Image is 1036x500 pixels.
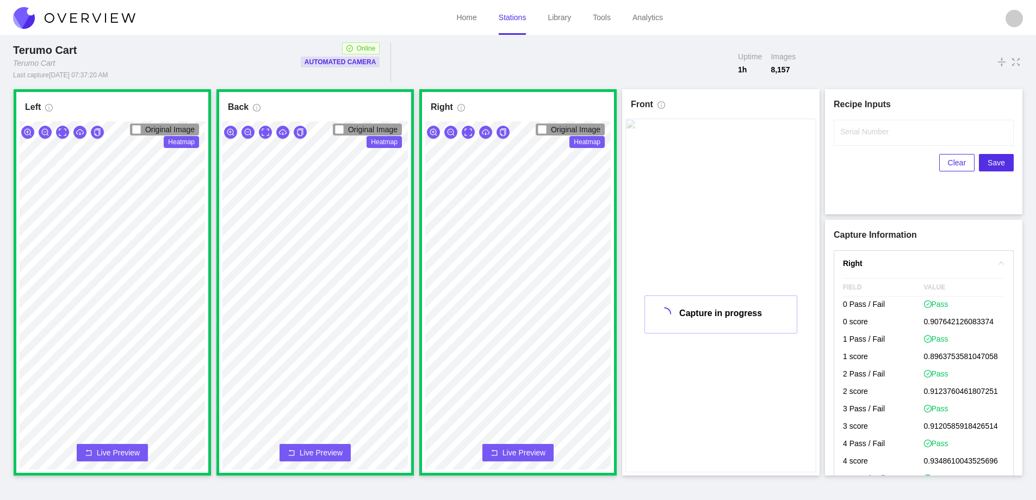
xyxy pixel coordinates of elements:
div: rightRight [834,251,1013,276]
span: expand [59,128,66,137]
button: Save [979,154,1014,171]
p: 0 Pass / Fail [843,297,924,314]
span: zoom-in [430,128,437,137]
p: 1 score [843,349,924,366]
span: zoom-in [227,128,234,137]
span: zoom-in [24,128,32,137]
p: 0.9123760461807251 [924,384,1005,401]
h1: Right [431,101,453,114]
span: check-circle [924,405,932,412]
button: zoom-out [241,126,255,139]
span: zoom-out [41,128,49,137]
span: zoom-out [447,128,455,137]
a: Analytics [632,13,663,22]
span: copy [499,128,507,137]
img: Overview [13,7,135,29]
span: Live Preview [300,447,343,458]
span: info-circle [657,101,665,113]
span: info-circle [253,104,260,116]
span: Pass [924,403,948,414]
span: Live Preview [97,447,140,458]
span: info-circle [45,104,53,116]
p: Automated Camera [305,57,376,67]
button: rollbackLive Preview [280,444,351,461]
span: Original Image [348,125,398,134]
span: cloud-download [279,128,287,137]
span: rollback [288,449,295,458]
p: 4 score [843,453,924,471]
span: Live Preview [503,447,545,458]
span: check-circle [924,335,932,343]
span: Original Image [145,125,195,134]
button: zoom-out [39,126,52,139]
span: expand [464,128,472,137]
button: rollbackLive Preview [482,444,554,461]
span: 8,157 [771,64,796,75]
span: Online [357,43,376,54]
h1: Capture Information [834,229,1014,242]
button: expand [462,126,475,139]
span: Pass [924,368,948,379]
p: 0.9120585918426514 [924,418,1005,436]
button: copy [91,126,104,139]
button: zoom-in [427,126,440,139]
p: 2 Pass / Fail [843,366,924,384]
button: expand [56,126,69,139]
span: loading [657,307,672,321]
span: Pass [924,438,948,449]
span: Save [988,157,1005,169]
a: Home [456,13,476,22]
button: cloud-download [479,126,492,139]
span: FIELD [843,279,924,296]
p: 5 Pass / Fail [843,471,924,488]
button: zoom-in [21,126,34,139]
span: Pass [924,299,948,310]
p: 3 Pass / Fail [843,401,924,418]
div: Terumo Cart [13,42,81,58]
span: Capture in progress [679,308,762,318]
button: zoom-in [224,126,237,139]
button: rollbackLive Preview [77,444,148,461]
h1: Recipe Inputs [834,98,1014,111]
button: copy [294,126,307,139]
p: 0 score [843,314,924,331]
span: cloud-download [76,128,84,137]
span: Terumo Cart [13,44,77,56]
span: info-circle [457,104,465,116]
span: check-circle [924,300,932,308]
button: copy [497,126,510,139]
a: Library [548,13,571,22]
button: cloud-download [73,126,86,139]
p: 0.8963753581047058 [924,349,1005,366]
span: copy [296,128,304,137]
button: expand [259,126,272,139]
a: Tools [593,13,611,22]
div: Last capture [DATE] 07:37:20 AM [13,71,108,79]
span: check-circle [924,370,932,378]
span: right [998,260,1004,267]
h1: Front [631,98,653,111]
span: Uptime [738,51,762,62]
h4: Right [843,257,991,269]
p: 1 Pass / Fail [843,331,924,349]
span: check-circle [924,474,932,482]
span: Heatmap [569,136,605,148]
span: fullscreen [1011,56,1021,68]
span: cloud-download [482,128,489,137]
span: Heatmap [367,136,402,148]
span: Pass [924,334,948,344]
button: Clear [939,154,975,171]
span: 1 h [738,64,762,75]
button: cloud-download [276,126,289,139]
span: check-circle [346,45,353,52]
button: zoom-out [444,126,457,139]
span: rollback [85,449,92,458]
span: check-circle [924,440,932,447]
p: 0.9348610043525696 [924,453,1005,471]
a: Stations [499,13,526,22]
span: expand [262,128,269,137]
span: zoom-out [244,128,252,137]
div: Terumo Cart [13,58,55,69]
h1: Back [228,101,249,114]
h1: Left [25,101,41,114]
